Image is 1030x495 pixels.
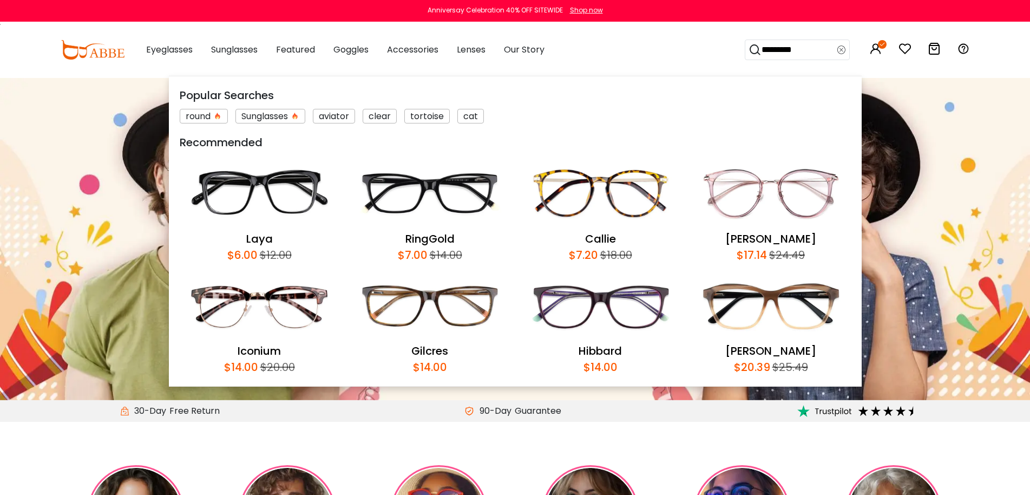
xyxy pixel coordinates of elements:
span: Lenses [457,43,486,56]
img: Hibbard [521,269,680,343]
div: clear [363,109,397,123]
div: $24.49 [767,247,805,263]
div: $18.00 [598,247,632,263]
a: Hibbard [579,343,622,359]
div: $14.00 [224,359,258,375]
img: Naomi [691,156,851,231]
div: Shop now [570,5,603,15]
a: Shop now [565,5,603,15]
img: RingGold [350,156,510,231]
span: Our Story [504,43,544,56]
a: Gilcres [411,343,448,359]
img: abbeglasses.com [61,40,124,60]
div: cat [457,109,484,123]
div: $14.00 [428,247,462,263]
div: $12.00 [258,247,292,263]
div: $25.49 [770,359,808,375]
div: round [180,109,228,123]
img: Laya [180,156,339,231]
a: Iconium [238,343,281,359]
div: aviator [313,109,355,123]
span: Accessories [387,43,438,56]
span: Sunglasses [211,43,258,56]
img: Sonia [691,269,851,343]
span: 30-Day [129,405,166,418]
div: Free Return [166,405,223,418]
div: $14.00 [413,359,447,375]
a: Laya [246,231,273,246]
div: $17.14 [737,247,767,263]
span: Goggles [333,43,369,56]
div: Recommended [180,134,851,151]
div: Anniversay Celebration 40% OFF SITEWIDE [428,5,563,15]
div: Sunglasses [235,109,305,123]
a: [PERSON_NAME] [725,231,816,246]
div: $7.20 [569,247,598,263]
span: Eyeglasses [146,43,193,56]
img: Callie [521,156,680,231]
div: $7.00 [398,247,428,263]
div: $20.00 [258,359,295,375]
span: Featured [276,43,315,56]
div: $20.39 [734,359,770,375]
div: tortoise [404,109,450,123]
div: $14.00 [583,359,618,375]
div: $6.00 [227,247,258,263]
span: 90-Day [474,405,511,418]
div: Popular Searches [180,87,851,103]
a: [PERSON_NAME] [725,343,816,359]
div: Guarantee [511,405,565,418]
a: Callie [585,231,616,246]
img: Iconium [180,269,339,343]
a: RingGold [405,231,455,246]
img: Gilcres [350,269,510,343]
